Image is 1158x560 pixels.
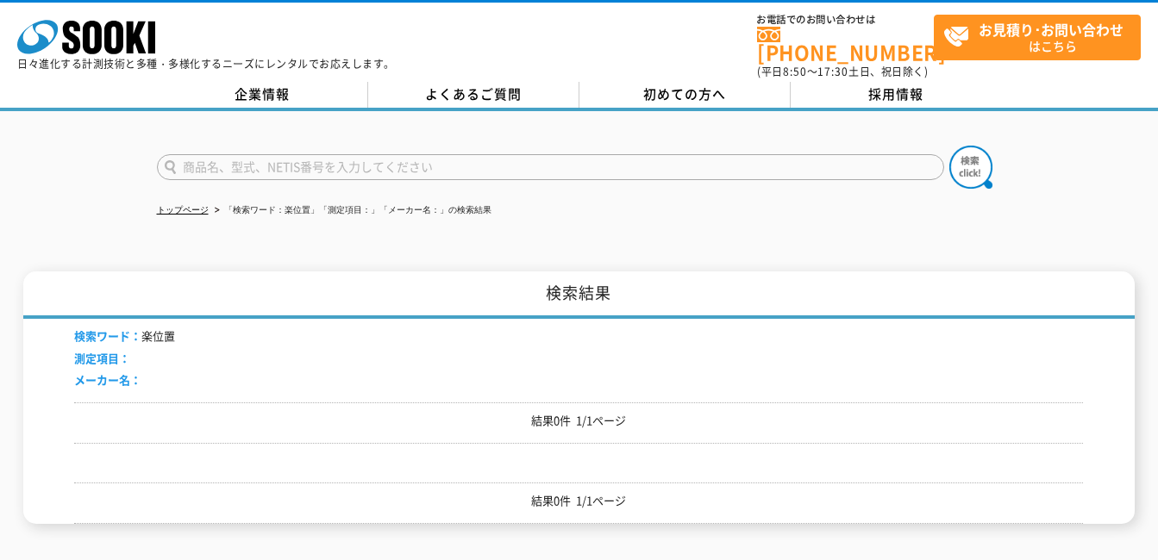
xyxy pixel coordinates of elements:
[17,59,395,69] p: 日々進化する計測技術と多種・多様化するニーズにレンタルでお応えします。
[74,412,1083,430] p: 結果0件 1/1ページ
[74,492,1083,510] p: 結果0件 1/1ページ
[757,64,928,79] span: (平日 ～ 土日、祝日除く)
[757,15,934,25] span: お電話でのお問い合わせは
[74,327,175,345] li: 楽位置
[783,64,807,79] span: 8:50
[579,82,791,108] a: 初めての方へ
[157,82,368,108] a: 企業情報
[643,84,726,103] span: 初めての方へ
[211,202,491,220] li: 「検索ワード：楽位置」「測定項目：」「メーカー名：」の検索結果
[757,27,934,62] a: [PHONE_NUMBER]
[949,146,992,189] img: btn_search.png
[979,19,1124,40] strong: お見積り･お問い合わせ
[791,82,1002,108] a: 採用情報
[74,350,130,366] span: 測定項目：
[74,327,141,344] span: 検索ワード：
[817,64,848,79] span: 17:30
[368,82,579,108] a: よくあるご質問
[157,154,944,180] input: 商品名、型式、NETIS番号を入力してください
[157,205,209,215] a: トップページ
[934,15,1141,60] a: お見積り･お問い合わせはこちら
[74,371,141,388] span: メーカー名：
[943,16,1140,59] span: はこちら
[23,271,1135,319] h1: 検索結果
